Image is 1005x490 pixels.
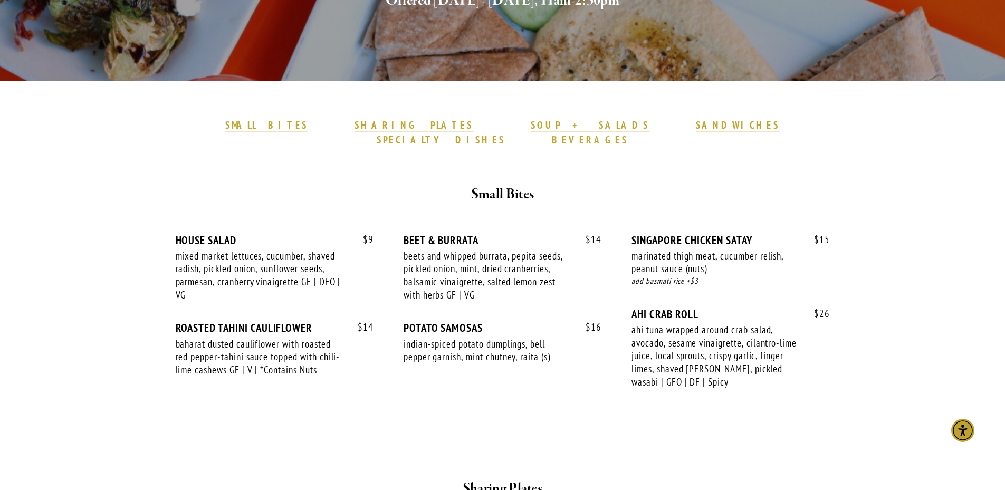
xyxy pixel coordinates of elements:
div: POTATO SAMOSAS [404,321,601,334]
span: 15 [803,234,830,246]
a: SOUP + SALADS [531,119,649,132]
div: BEET & BURRATA [404,234,601,247]
strong: BEVERAGES [552,133,629,146]
div: marinated thigh meat, cucumber relish, peanut sauce (nuts) [631,249,799,275]
span: 14 [575,234,601,246]
div: baharat dusted cauliflower with roasted red pepper-tahini sauce topped with chili-lime cashews GF... [176,338,343,377]
span: 9 [352,234,374,246]
span: 16 [575,321,601,333]
span: $ [358,321,363,333]
a: SPECIALTY DISHES [377,133,505,147]
a: BEVERAGES [552,133,629,147]
span: 26 [803,308,830,320]
strong: SMALL BITES [225,119,308,131]
div: ahi tuna wrapped around crab salad, avocado, sesame vinaigrette, cilantro-lime juice, local sprou... [631,323,799,389]
div: HOUSE SALAD [176,234,374,247]
div: SINGAPORE CHICKEN SATAY [631,234,829,247]
div: AHI CRAB ROLL [631,308,829,321]
span: 14 [347,321,374,333]
a: SMALL BITES [225,119,308,132]
strong: SOUP + SALADS [531,119,649,131]
div: beets and whipped burrata, pepita seeds, pickled onion, mint, dried cranberries, balsamic vinaigr... [404,249,571,302]
strong: Small Bites [471,185,534,204]
div: Accessibility Menu [951,419,974,442]
span: $ [814,307,819,320]
a: SHARING PLATES [355,119,473,132]
div: ROASTED TAHINI CAULIFLOWER [176,321,374,334]
div: mixed market lettuces, cucumber, shaved radish, pickled onion, sunflower seeds, parmesan, cranber... [176,249,343,302]
div: add basmati rice +$3 [631,275,829,287]
strong: SHARING PLATES [355,119,473,131]
span: $ [363,233,368,246]
span: $ [814,233,819,246]
strong: SPECIALTY DISHES [377,133,505,146]
span: $ [586,321,591,333]
strong: SANDWICHES [696,119,780,131]
span: $ [586,233,591,246]
div: indian-spiced potato dumplings, bell pepper garnish, mint chutney, raita (s) [404,338,571,363]
a: SANDWICHES [696,119,780,132]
